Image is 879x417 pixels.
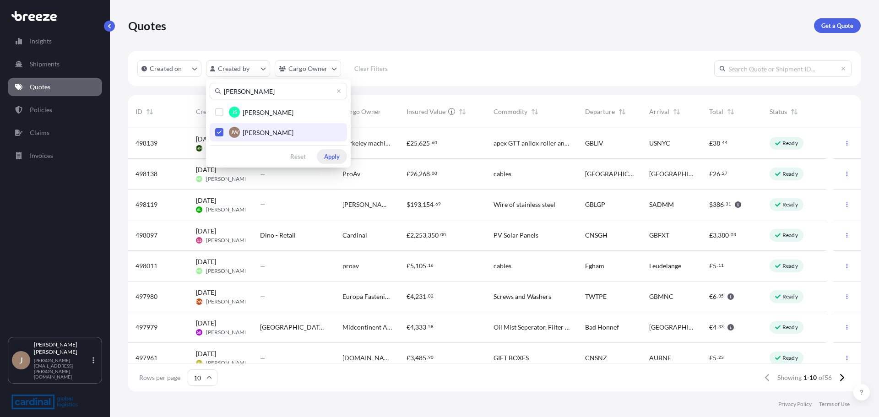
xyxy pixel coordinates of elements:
p: Reset [290,152,306,161]
button: Reset [283,149,313,164]
span: JS [232,108,237,117]
p: Apply [324,152,340,161]
div: createdBy Filter options [206,79,351,168]
span: [PERSON_NAME] [243,128,293,137]
button: JS[PERSON_NAME] [210,103,347,121]
button: Apply [317,149,347,164]
button: JW[PERSON_NAME] [210,123,347,141]
input: Search team member [210,83,347,99]
span: JW [231,128,239,137]
div: Select Option [210,103,347,141]
span: [PERSON_NAME] [243,108,293,117]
